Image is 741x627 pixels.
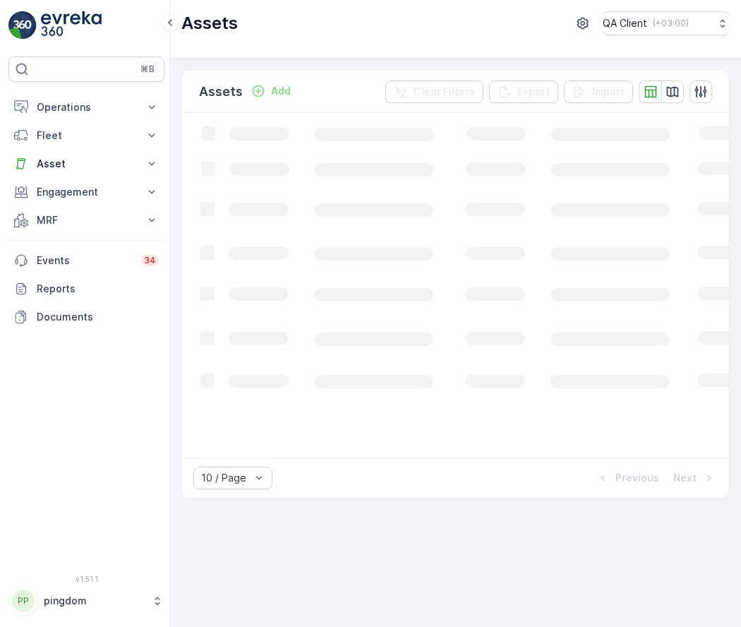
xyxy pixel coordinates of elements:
[44,594,145,608] p: pingdom
[517,85,550,99] p: Export
[653,18,689,29] p: ( +03:00 )
[564,80,633,103] button: Import
[8,206,164,234] button: MRF
[8,150,164,178] button: Asset
[594,470,661,486] button: Previous
[414,85,475,99] p: Clear Filters
[140,64,155,75] p: ⌘B
[37,253,133,268] p: Events
[199,82,243,102] p: Assets
[37,100,136,114] p: Operations
[8,11,37,40] img: logo
[8,93,164,121] button: Operations
[672,470,718,486] button: Next
[603,16,647,30] p: QA Client
[37,157,136,171] p: Asset
[246,83,296,100] button: Add
[12,590,35,612] div: PP
[37,282,159,296] p: Reports
[8,303,164,331] a: Documents
[37,185,136,199] p: Engagement
[489,80,558,103] button: Export
[8,586,164,616] button: PPpingdom
[37,129,136,143] p: Fleet
[8,275,164,303] a: Reports
[144,255,156,266] p: 34
[8,575,164,583] span: v 1.51.1
[385,80,483,103] button: Clear Filters
[271,84,291,98] p: Add
[592,85,625,99] p: Import
[615,471,659,485] p: Previous
[8,178,164,206] button: Engagement
[8,121,164,150] button: Fleet
[181,12,238,35] p: Assets
[603,11,730,35] button: QA Client(+03:00)
[37,213,136,227] p: MRF
[41,11,102,40] img: logo_light-DOdMpM7g.png
[673,471,697,485] p: Next
[8,246,164,275] a: Events34
[37,310,159,324] p: Documents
